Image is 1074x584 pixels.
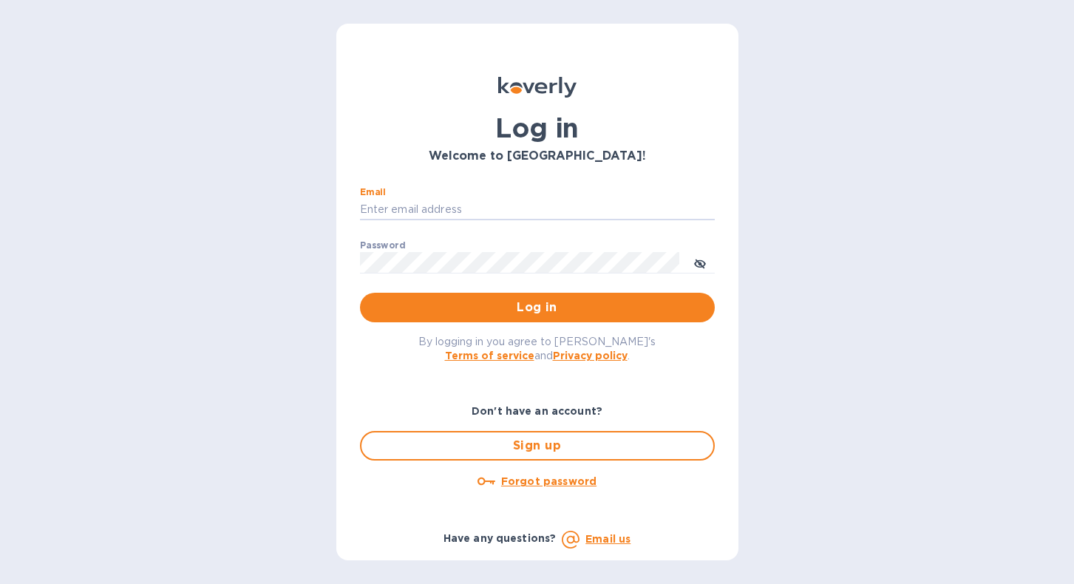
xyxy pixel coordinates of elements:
[553,350,628,361] a: Privacy policy
[373,437,701,455] span: Sign up
[360,431,715,461] button: Sign up
[360,188,386,197] label: Email
[360,241,405,250] label: Password
[445,350,534,361] a: Terms of service
[685,248,715,277] button: toggle password visibility
[360,199,715,221] input: Enter email address
[472,405,602,417] b: Don't have an account?
[501,475,597,487] u: Forgot password
[585,533,631,545] a: Email us
[372,299,703,316] span: Log in
[443,532,557,544] b: Have any questions?
[498,77,577,98] img: Koverly
[360,149,715,163] h3: Welcome to [GEOGRAPHIC_DATA]!
[418,336,656,361] span: By logging in you agree to [PERSON_NAME]'s and .
[360,293,715,322] button: Log in
[360,112,715,143] h1: Log in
